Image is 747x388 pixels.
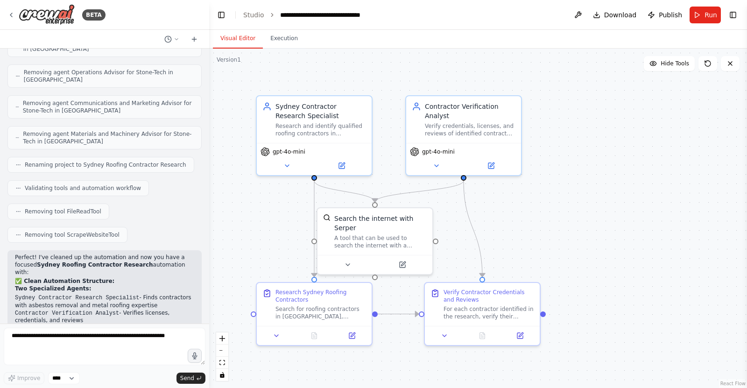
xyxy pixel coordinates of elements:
p: Perfect! I've cleaned up the automation and now you have a focused automation with: [15,254,194,276]
span: Renaming project to Sydney Roofing Contractor Research [25,161,186,169]
a: React Flow attribution [720,381,746,386]
div: Verify Contractor Credentials and Reviews [444,289,534,303]
code: Contractor Verification Analyst [15,310,119,317]
button: Download [589,7,641,23]
button: Publish [644,7,686,23]
span: Download [604,10,637,20]
div: React Flow controls [216,332,228,381]
button: Send [176,373,205,384]
span: Publish [659,10,682,20]
div: Verify Contractor Credentials and ReviewsFor each contractor identified in the research, verify t... [424,282,541,346]
span: Send [180,374,194,382]
g: Edge from 40e35337-1b79-4deb-ab21-731a8f072ee7 to 889f5325-4974-4594-87f2-cd1ca8e3a815 [378,310,419,319]
button: zoom out [216,345,228,357]
div: A tool that can be used to search the internet with a search_query. Supports different search typ... [334,234,427,249]
button: toggle interactivity [216,369,228,381]
strong: Sydney Roofing Contractor Research [37,261,153,268]
div: Search the internet with Serper [334,214,427,233]
button: Open in side panel [465,160,517,171]
button: Run [690,7,721,23]
g: Edge from 4f08a936-dd28-4039-a9c0-7312777045ea to 06fdd582-d314-48c5-aaf1-c1745131ca4f [310,181,380,202]
span: Removing agent Communications and Marketing Advisor for Stone-Tech in [GEOGRAPHIC_DATA] [23,99,194,114]
strong: Two Specialized Agents: [15,285,91,292]
button: Execution [263,29,305,49]
img: SerperDevTool [323,214,331,221]
div: Research Sydney Roofing Contractors [275,289,366,303]
span: Removing agent Materials and Machinery Advisor for Stone-Tech in [GEOGRAPHIC_DATA] [23,130,194,145]
nav: breadcrumb [243,10,385,20]
span: Hide Tools [661,60,689,67]
span: Removing tool FileReadTool [25,208,101,215]
strong: ✅ Clean Automation Structure: [15,278,114,284]
div: Research and identify qualified roofing contractors in [GEOGRAPHIC_DATA] who specialize in asbest... [275,122,366,137]
div: Search for roofing contractors in [GEOGRAPHIC_DATA], [GEOGRAPHIC_DATA] who specialize in both asb... [275,305,366,320]
g: Edge from 997b67dc-8c44-4b65-b2b5-4178a0eff678 to 889f5325-4974-4594-87f2-cd1ca8e3a815 [459,181,487,277]
div: Sydney Contractor Research SpecialistResearch and identify qualified roofing contractors in [GEOG... [256,95,373,176]
button: No output available [463,330,502,341]
g: Edge from 997b67dc-8c44-4b65-b2b5-4178a0eff678 to 06fdd582-d314-48c5-aaf1-c1745131ca4f [370,181,468,202]
div: BETA [82,9,106,21]
span: Validating tools and automation workflow [25,184,141,192]
span: gpt-4o-mini [273,148,305,155]
button: fit view [216,357,228,369]
button: Switch to previous chat [161,34,183,45]
span: gpt-4o-mini [422,148,455,155]
code: Sydney Contractor Research Specialist [15,295,139,301]
button: Improve [4,372,44,384]
button: Open in side panel [336,330,368,341]
a: Studio [243,11,264,19]
button: Hide left sidebar [215,8,228,21]
button: Hide Tools [644,56,695,71]
div: Version 1 [217,56,241,63]
div: SerperDevToolSearch the internet with SerperA tool that can be used to search the internet with a... [317,207,433,275]
g: Edge from 4f08a936-dd28-4039-a9c0-7312777045ea to 40e35337-1b79-4deb-ab21-731a8f072ee7 [310,181,319,277]
span: Removing agent Operations Advisor for Stone-Tech in [GEOGRAPHIC_DATA] [24,69,194,84]
button: zoom in [216,332,228,345]
div: Contractor Verification Analyst [425,102,515,120]
div: Verify credentials, licenses, and reviews of identified contractors to ensure they meet safety st... [425,122,515,137]
li: - Finds contractors with asbestos removal and metal roofing expertise [15,294,194,309]
button: Open in side panel [376,259,429,270]
button: No output available [295,330,334,341]
button: Open in side panel [315,160,368,171]
button: Show right sidebar [726,8,740,21]
li: - Verifies licenses, credentials, and reviews [15,310,194,325]
div: Contractor Verification AnalystVerify credentials, licenses, and reviews of identified contractor... [405,95,522,176]
div: Research Sydney Roofing ContractorsSearch for roofing contractors in [GEOGRAPHIC_DATA], [GEOGRAPH... [256,282,373,346]
div: Sydney Contractor Research Specialist [275,102,366,120]
img: Logo [19,4,75,25]
div: For each contractor identified in the research, verify their credentials, licenses, and qualifica... [444,305,534,320]
button: Open in side panel [504,330,536,341]
span: Removing tool ScrapeWebsiteTool [25,231,120,239]
button: Start a new chat [187,34,202,45]
button: Visual Editor [213,29,263,49]
span: Improve [17,374,40,382]
button: Click to speak your automation idea [188,349,202,363]
span: Run [705,10,717,20]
